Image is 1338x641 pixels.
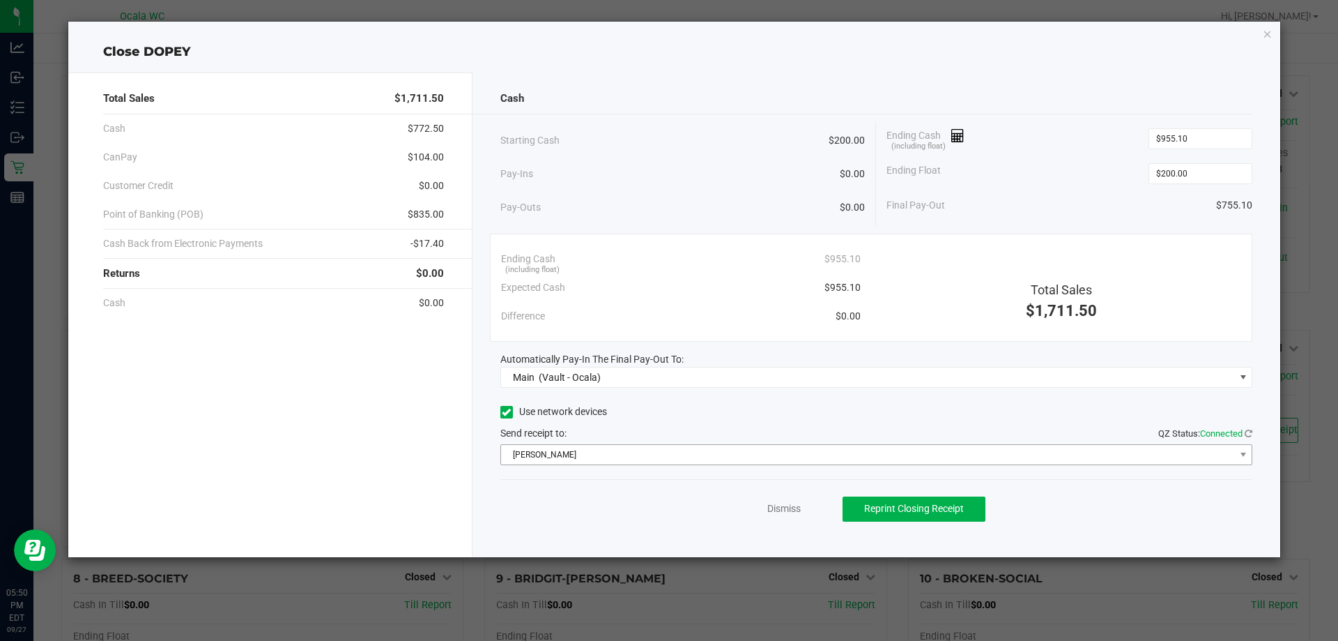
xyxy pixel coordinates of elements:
[767,502,801,516] a: Dismiss
[500,354,684,365] span: Automatically Pay-In The Final Pay-Out To:
[539,372,601,383] span: (Vault - Ocala)
[886,198,945,213] span: Final Pay-Out
[410,236,444,251] span: -$17.40
[505,264,560,276] span: (including float)
[824,280,861,295] span: $955.10
[103,91,155,107] span: Total Sales
[103,207,203,222] span: Point of Banking (POB)
[840,167,865,181] span: $0.00
[501,309,545,324] span: Difference
[1026,302,1097,319] span: $1,711.50
[843,497,985,522] button: Reprint Closing Receipt
[829,133,865,148] span: $200.00
[408,121,444,136] span: $772.50
[103,259,444,289] div: Returns
[1216,198,1252,213] span: $755.10
[1158,428,1252,439] span: QZ Status:
[824,252,861,266] span: $955.10
[408,207,444,222] span: $835.00
[500,133,560,148] span: Starting Cash
[886,163,941,184] span: Ending Float
[864,503,964,514] span: Reprint Closing Receipt
[840,200,865,215] span: $0.00
[103,296,125,310] span: Cash
[1031,282,1092,297] span: Total Sales
[886,128,964,149] span: Ending Cash
[419,179,444,193] span: $0.00
[103,121,125,136] span: Cash
[103,179,174,193] span: Customer Credit
[416,266,444,282] span: $0.00
[836,309,861,324] span: $0.00
[68,43,1281,61] div: Close DOPEY
[500,428,567,439] span: Send receipt to:
[891,141,946,153] span: (including float)
[501,252,555,266] span: Ending Cash
[513,372,535,383] span: Main
[394,91,444,107] span: $1,711.50
[408,150,444,165] span: $104.00
[14,529,56,571] iframe: Resource center
[500,405,607,419] label: Use network devices
[500,167,533,181] span: Pay-Ins
[103,150,137,165] span: CanPay
[1200,428,1243,439] span: Connected
[501,445,1235,465] span: [PERSON_NAME]
[500,91,524,107] span: Cash
[501,280,565,295] span: Expected Cash
[500,200,541,215] span: Pay-Outs
[103,236,263,251] span: Cash Back from Electronic Payments
[419,296,444,310] span: $0.00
